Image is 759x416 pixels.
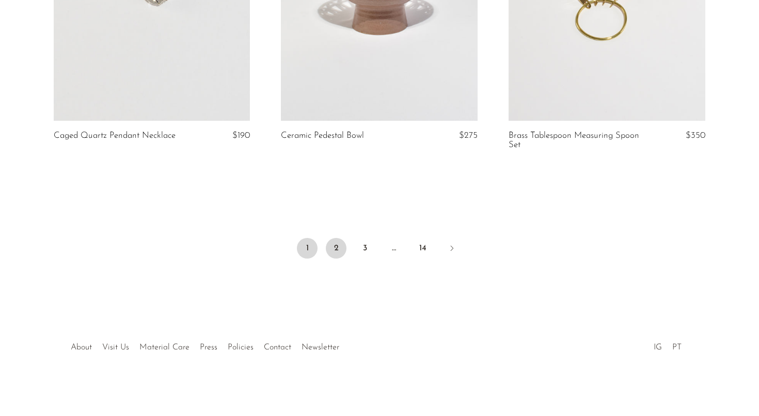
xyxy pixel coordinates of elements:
[355,238,375,259] a: 3
[139,343,189,351] a: Material Care
[672,343,682,351] a: PT
[54,131,176,140] a: Caged Quartz Pendant Necklace
[649,335,687,355] ul: Social Medias
[686,131,705,140] span: $350
[384,238,404,259] span: …
[200,343,217,351] a: Press
[281,131,364,140] a: Ceramic Pedestal Bowl
[102,343,129,351] a: Visit Us
[326,238,346,259] a: 2
[264,343,291,351] a: Contact
[71,343,92,351] a: About
[654,343,662,351] a: IG
[441,238,462,261] a: Next
[228,343,254,351] a: Policies
[297,238,318,259] span: 1
[232,131,250,140] span: $190
[66,335,344,355] ul: Quick links
[509,131,640,150] a: Brass Tablespoon Measuring Spoon Set
[459,131,478,140] span: $275
[413,238,433,259] a: 14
